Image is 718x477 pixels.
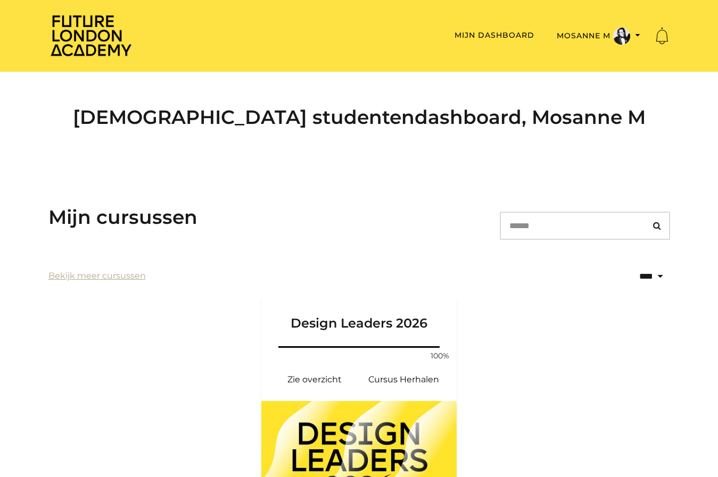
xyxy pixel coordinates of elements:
img: Home Page [48,14,134,57]
h2: [DEMOGRAPHIC_DATA] studentendashboard, Mosanne M [48,106,670,129]
a: Design Leaders 2026: Cursus hervatten [359,367,449,392]
h3: Design Leaders 2026 [274,298,444,331]
a: Bekijk meer cursussen [48,270,146,282]
span: 100% [427,350,452,362]
h3: Mijn cursussen [48,206,197,229]
button: Schakelmenu [554,27,643,45]
select: status [606,263,670,290]
a: Design Leaders 2026 [261,298,457,344]
a: Mijn dashboard [455,30,534,40]
a: Design Leaders 2026: Zie overzicht [270,367,359,392]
